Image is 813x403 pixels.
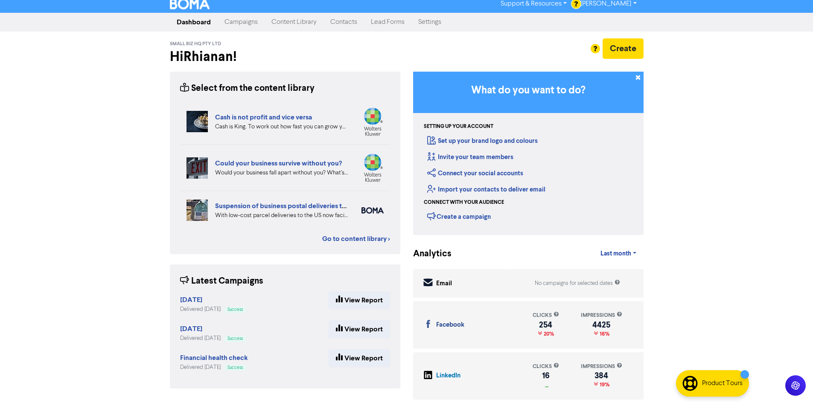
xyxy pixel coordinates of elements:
span: Success [227,365,243,370]
iframe: Chat Widget [770,362,813,403]
div: Facebook [436,320,464,330]
span: 19% [598,381,609,388]
a: Cash is not profit and vice versa [215,113,312,122]
strong: Financial health check [180,354,248,362]
span: 16% [598,331,609,337]
div: 16 [533,372,559,379]
div: Setting up your account [424,123,493,130]
div: Delivered [DATE] [180,334,246,342]
a: Lead Forms [364,14,411,31]
a: Settings [411,14,448,31]
div: No campaigns for selected dates [535,279,620,287]
a: Dashboard [170,14,218,31]
div: Create a campaign [427,210,491,223]
div: 384 [581,372,622,379]
div: Delivered [DATE] [180,305,246,313]
a: Could your business survive without you? [215,159,342,168]
a: Campaigns [218,14,265,31]
div: 4425 [581,322,622,328]
div: impressions [581,311,622,319]
a: Set up your brand logo and colours [427,137,538,145]
strong: [DATE] [180,325,202,333]
div: LinkedIn [436,371,460,381]
span: 20% [542,331,554,337]
span: Small Biz HQ Pty Ltd [170,41,221,47]
a: Go to content library > [322,234,390,244]
div: Latest Campaigns [180,275,263,288]
div: Analytics [413,247,441,261]
img: boma [361,207,384,214]
div: Cash is King. To work out how fast you can grow your business, you need to look at your projected... [215,122,349,131]
span: _ [543,381,548,388]
button: Create [603,38,644,59]
h2: Hi Rhianan ! [170,49,400,65]
a: View Report [329,349,390,367]
div: Email [436,279,452,289]
a: Connect your social accounts [427,169,523,177]
a: Financial health check [180,355,248,362]
h3: What do you want to do? [426,84,631,97]
a: Invite your team members [427,153,513,161]
div: clicks [533,362,559,371]
img: wolterskluwer [361,107,384,136]
div: Select from the content library [180,82,315,95]
div: Getting Started in BOMA [413,72,644,235]
img: wolterskluwer [361,154,384,182]
div: Connect with your audience [424,199,504,206]
div: impressions [581,362,622,371]
a: Suspension of business postal deliveries to the [GEOGRAPHIC_DATA]: what options do you have? [215,202,516,210]
a: [DATE] [180,297,202,304]
strong: [DATE] [180,296,202,304]
a: Last month [594,245,643,262]
div: Delivered [DATE] [180,363,248,371]
a: Content Library [265,14,323,31]
a: Contacts [323,14,364,31]
span: Last month [600,250,631,258]
div: 254 [533,322,559,328]
a: View Report [329,291,390,309]
div: clicks [533,311,559,319]
div: Would your business fall apart without you? What’s your Plan B in case of accident, illness, or j... [215,168,349,177]
div: With low-cost parcel deliveries to the US now facing tariffs, many international postal services ... [215,211,349,220]
span: Success [227,307,243,312]
span: Success [227,336,243,341]
a: [DATE] [180,326,202,333]
a: Import your contacts to deliver email [427,186,545,194]
a: View Report [329,320,390,338]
